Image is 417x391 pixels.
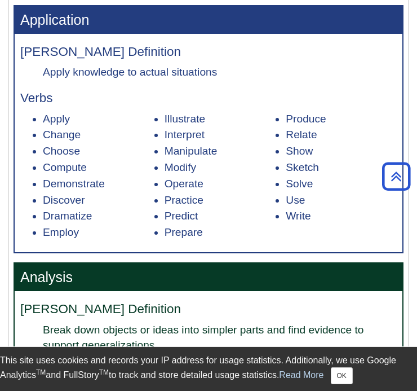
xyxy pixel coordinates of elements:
[286,160,397,176] li: Sketch
[165,143,276,160] li: Manipulate
[43,208,154,225] li: Dramatize
[165,208,276,225] li: Predict
[165,225,276,241] li: Prepare
[20,91,397,106] h4: Verbs
[286,143,397,160] li: Show
[15,263,402,291] h3: Analysis
[286,208,397,225] li: Write
[43,160,154,176] li: Compute
[286,127,397,143] li: Relate
[43,225,154,241] li: Employ
[43,322,397,353] dd: Break down objects or ideas into simpler parts and find evidence to support generalizations
[165,127,276,143] li: Interpret
[36,368,46,376] sup: TM
[43,143,154,160] li: Choose
[43,176,154,192] li: Demonstrate
[43,127,154,143] li: Change
[279,370,323,380] a: Read More
[286,176,397,192] li: Solve
[378,169,414,184] a: Back to Top
[43,192,154,209] li: Discover
[15,6,402,34] h3: Application
[286,192,397,209] li: Use
[20,45,397,59] h4: [PERSON_NAME] Definition
[165,176,276,192] li: Operate
[43,111,154,128] li: Apply
[165,192,276,209] li: Practice
[99,368,109,376] sup: TM
[165,160,276,176] li: Modify
[43,64,397,80] dd: Apply knowledge to actual situations
[286,111,397,128] li: Produce
[331,367,353,384] button: Close
[20,302,397,317] h4: [PERSON_NAME] Definition
[165,111,276,128] li: Illustrate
